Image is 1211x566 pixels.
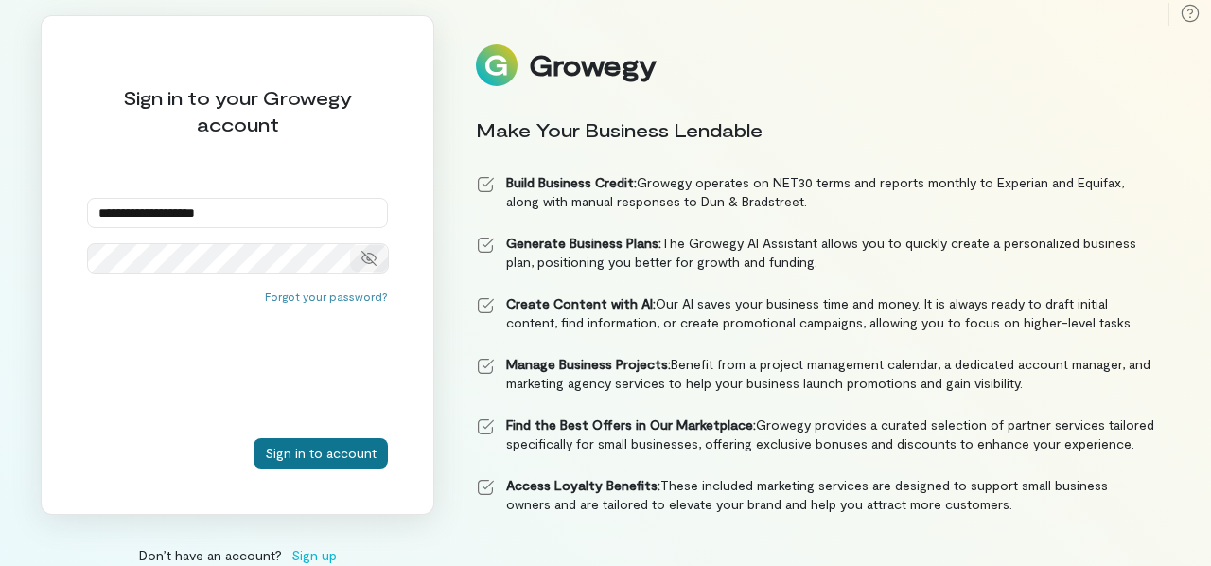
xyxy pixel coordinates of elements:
strong: Manage Business Projects: [506,356,671,372]
div: Sign in to your Growegy account [87,84,388,137]
li: Growegy operates on NET30 terms and reports monthly to Experian and Equifax, along with manual re... [476,173,1155,211]
strong: Generate Business Plans: [506,235,661,251]
div: Growegy [529,49,656,81]
strong: Create Content with AI: [506,295,656,311]
li: Benefit from a project management calendar, a dedicated account manager, and marketing agency ser... [476,355,1155,393]
li: Growegy provides a curated selection of partner services tailored specifically for small business... [476,416,1155,453]
button: Sign in to account [254,438,388,469]
strong: Find the Best Offers in Our Marketplace: [506,416,756,433]
button: Forgot your password? [265,289,388,304]
strong: Build Business Credit: [506,174,637,190]
img: Logo [476,44,518,86]
li: These included marketing services are designed to support small business owners and are tailored ... [476,476,1155,514]
div: Make Your Business Lendable [476,116,1155,143]
strong: Access Loyalty Benefits: [506,477,660,493]
div: Don’t have an account? [41,545,434,565]
li: The Growegy AI Assistant allows you to quickly create a personalized business plan, positioning y... [476,234,1155,272]
li: Our AI saves your business time and money. It is always ready to draft initial content, find info... [476,294,1155,332]
span: Sign up [291,545,337,565]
